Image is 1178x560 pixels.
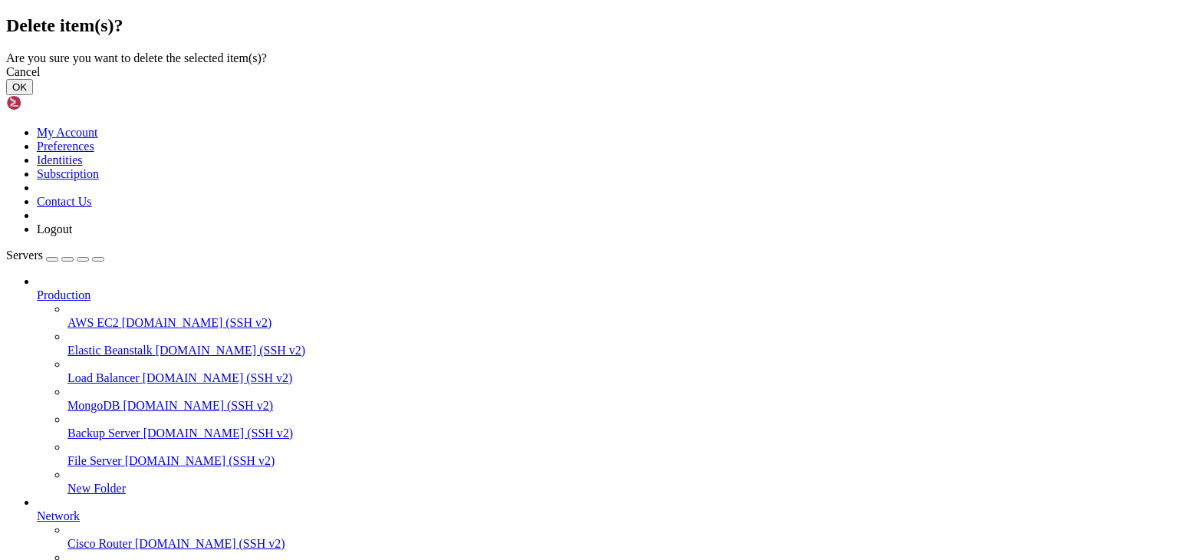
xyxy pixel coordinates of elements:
[67,537,132,550] span: Cisco Router
[67,482,1172,496] a: New Folder
[37,195,92,208] a: Contact Us
[67,537,1172,551] a: Cisco Router [DOMAIN_NAME] (SSH v2)
[122,316,272,329] span: [DOMAIN_NAME] (SSH v2)
[6,249,104,262] a: Servers
[67,357,1172,385] li: Load Balancer [DOMAIN_NAME] (SSH v2)
[37,153,83,166] a: Identities
[37,167,99,180] a: Subscription
[67,523,1172,551] li: Cisco Router [DOMAIN_NAME] (SSH v2)
[37,140,94,153] a: Preferences
[67,330,1172,357] li: Elastic Beanstalk [DOMAIN_NAME] (SSH v2)
[67,371,140,384] span: Load Balancer
[6,51,1172,65] div: Are you sure you want to delete the selected item(s)?
[67,371,1172,385] a: Load Balancer [DOMAIN_NAME] (SSH v2)
[6,249,43,262] span: Servers
[67,399,1172,413] a: MongoDB [DOMAIN_NAME] (SSH v2)
[67,399,120,412] span: MongoDB
[123,399,273,412] span: [DOMAIN_NAME] (SSH v2)
[6,65,1172,79] div: Cancel
[67,427,140,440] span: Backup Server
[37,509,1172,523] a: Network
[37,275,1172,496] li: Production
[67,454,122,467] span: File Server
[6,15,1172,36] h2: Delete item(s)?
[67,385,1172,413] li: MongoDB [DOMAIN_NAME] (SSH v2)
[67,413,1172,440] li: Backup Server [DOMAIN_NAME] (SSH v2)
[37,222,72,236] a: Logout
[156,344,306,357] span: [DOMAIN_NAME] (SSH v2)
[6,79,33,95] button: OK
[67,482,126,495] span: New Folder
[67,454,1172,468] a: File Server [DOMAIN_NAME] (SSH v2)
[143,427,294,440] span: [DOMAIN_NAME] (SSH v2)
[67,440,1172,468] li: File Server [DOMAIN_NAME] (SSH v2)
[37,509,80,522] span: Network
[67,468,1172,496] li: New Folder
[67,316,1172,330] a: AWS EC2 [DOMAIN_NAME] (SSH v2)
[67,427,1172,440] a: Backup Server [DOMAIN_NAME] (SSH v2)
[67,302,1172,330] li: AWS EC2 [DOMAIN_NAME] (SSH v2)
[37,288,1172,302] a: Production
[37,126,98,139] a: My Account
[125,454,275,467] span: [DOMAIN_NAME] (SSH v2)
[67,316,119,329] span: AWS EC2
[143,371,293,384] span: [DOMAIN_NAME] (SSH v2)
[67,344,1172,357] a: Elastic Beanstalk [DOMAIN_NAME] (SSH v2)
[37,288,90,301] span: Production
[135,537,285,550] span: [DOMAIN_NAME] (SSH v2)
[67,344,153,357] span: Elastic Beanstalk
[6,95,94,110] img: Shellngn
